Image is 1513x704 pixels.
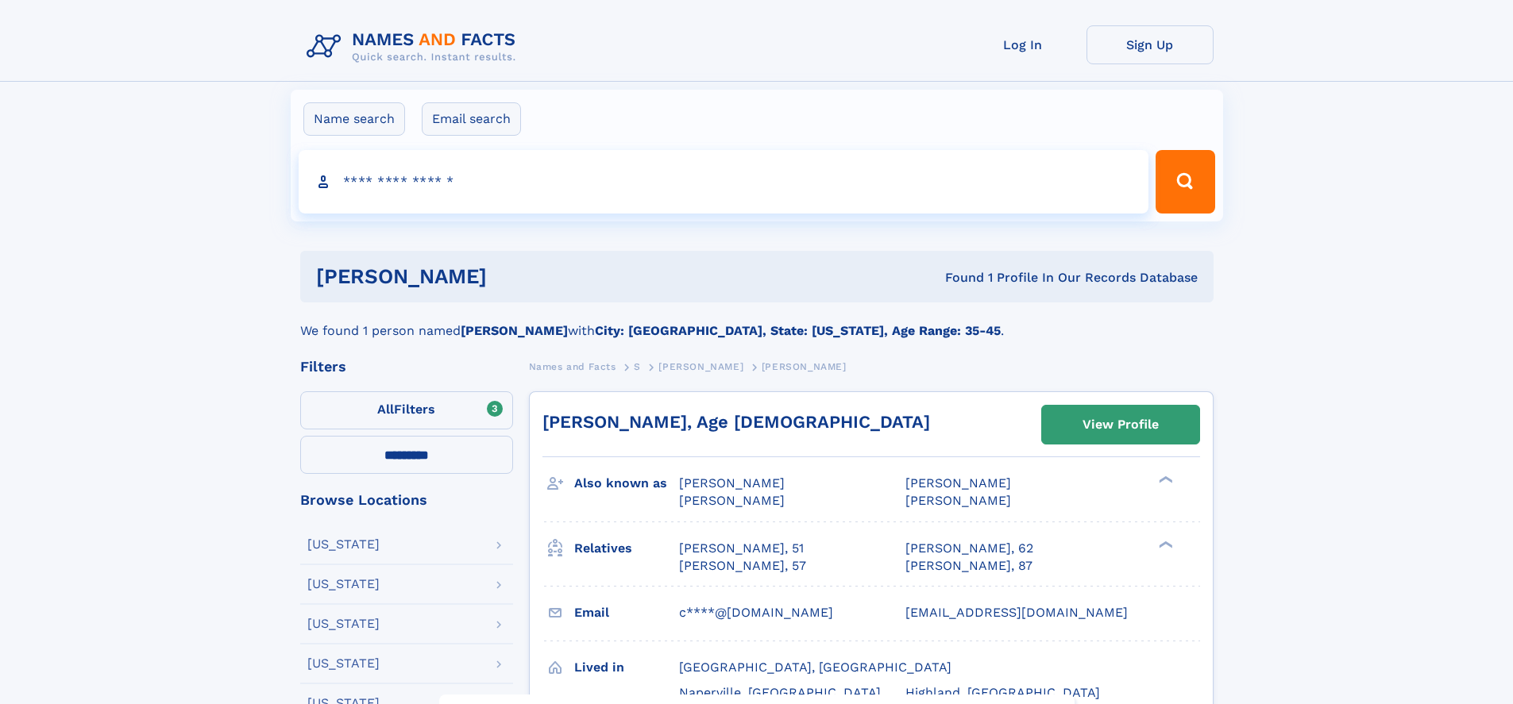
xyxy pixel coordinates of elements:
[959,25,1087,64] a: Log In
[307,578,380,591] div: [US_STATE]
[574,535,679,562] h3: Relatives
[300,493,513,507] div: Browse Locations
[905,493,1011,508] span: [PERSON_NAME]
[905,685,1100,700] span: Highland, [GEOGRAPHIC_DATA]
[303,102,405,136] label: Name search
[529,356,616,376] a: Names and Facts
[377,402,394,417] span: All
[1156,150,1214,214] button: Search Button
[679,475,785,490] span: [PERSON_NAME]
[300,25,529,68] img: Logo Names and Facts
[574,470,679,497] h3: Also known as
[595,323,1001,338] b: City: [GEOGRAPHIC_DATA], State: [US_STATE], Age Range: 35-45
[300,302,1214,340] div: We found 1 person named with .
[1155,539,1174,549] div: ❯
[300,360,513,374] div: Filters
[634,356,641,376] a: S
[762,361,847,372] span: [PERSON_NAME]
[316,267,716,287] h1: [PERSON_NAME]
[634,361,641,372] span: S
[574,599,679,626] h3: Email
[679,660,951,675] span: [GEOGRAPHIC_DATA], [GEOGRAPHIC_DATA]
[905,475,1011,490] span: [PERSON_NAME]
[299,150,1149,214] input: search input
[307,617,380,630] div: [US_STATE]
[307,657,380,670] div: [US_STATE]
[422,102,521,136] label: Email search
[1155,475,1174,485] div: ❯
[679,685,881,700] span: Naperville, [GEOGRAPHIC_DATA]
[1083,406,1159,443] div: View Profile
[679,557,806,575] a: [PERSON_NAME], 57
[679,493,785,508] span: [PERSON_NAME]
[461,323,568,338] b: [PERSON_NAME]
[679,540,804,557] a: [PERSON_NAME], 51
[905,557,1032,575] a: [PERSON_NAME], 87
[658,361,743,372] span: [PERSON_NAME]
[300,391,513,429] label: Filters
[574,654,679,681] h3: Lived in
[1042,406,1199,444] a: View Profile
[905,540,1033,557] a: [PERSON_NAME], 62
[307,538,380,551] div: [US_STATE]
[1087,25,1214,64] a: Sign Up
[542,412,930,432] a: [PERSON_NAME], Age [DEMOGRAPHIC_DATA]
[716,269,1198,287] div: Found 1 Profile In Our Records Database
[658,356,743,376] a: [PERSON_NAME]
[905,605,1128,620] span: [EMAIL_ADDRESS][DOMAIN_NAME]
